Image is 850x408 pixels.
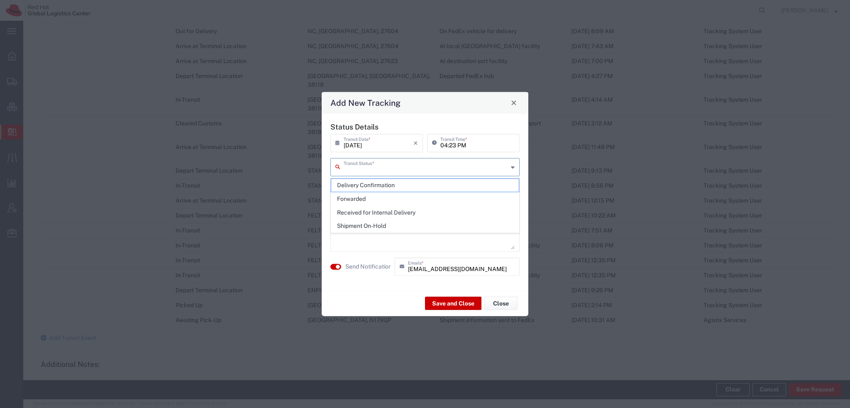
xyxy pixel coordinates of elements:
label: Send Notification [345,262,392,271]
button: Close [508,97,520,108]
span: Forwarded [331,193,519,205]
span: Shipment On-Hold [331,220,519,232]
h5: Status Details [330,122,520,131]
i: × [413,136,418,149]
agx-label: Send Notification [345,262,391,271]
h4: Add New Tracking [330,97,401,109]
span: Received for Internal Delivery [331,206,519,219]
button: Save and Close [425,297,481,310]
button: Close [484,297,518,310]
span: Delivery Confirmation [331,179,519,192]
